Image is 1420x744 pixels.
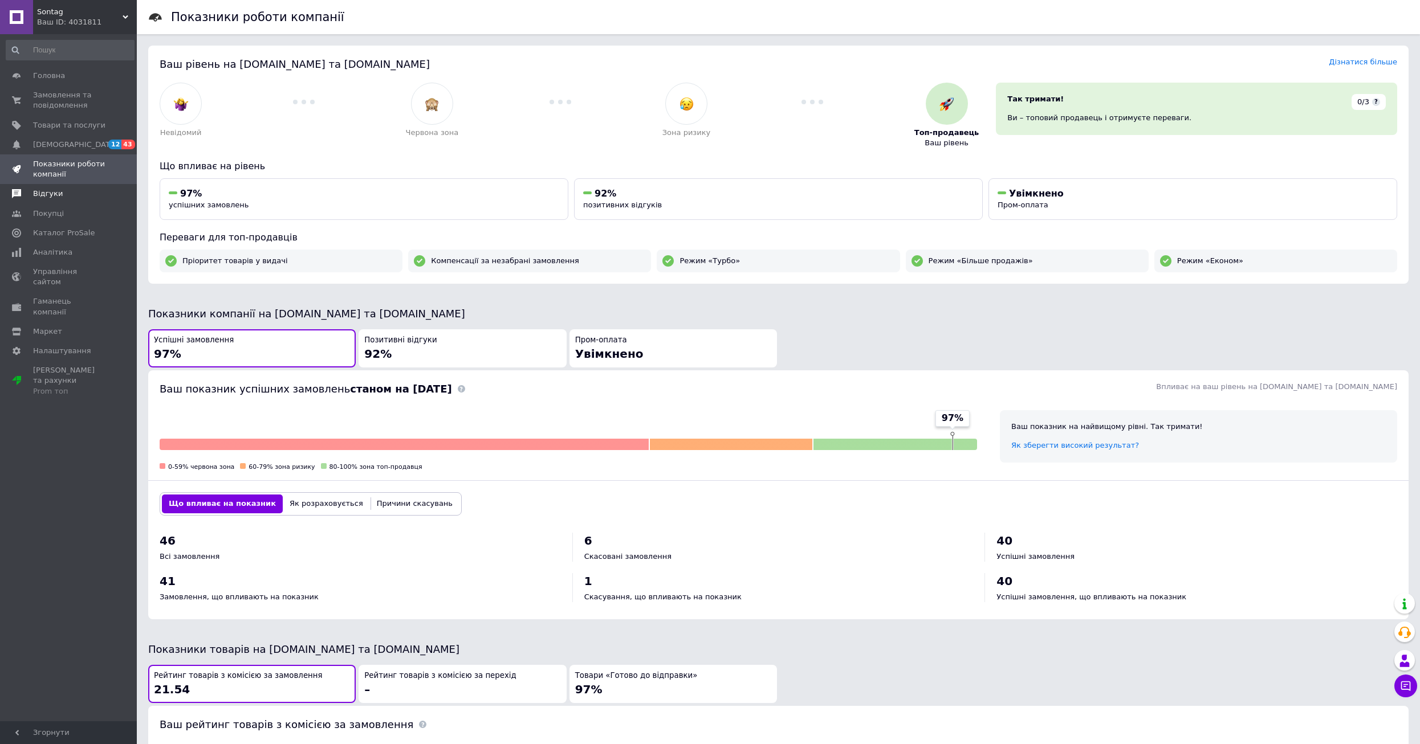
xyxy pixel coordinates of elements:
[121,140,135,149] span: 43
[575,335,627,346] span: Пром-оплата
[33,346,91,356] span: Налаштування
[33,296,105,317] span: Гаманець компанії
[174,97,188,111] img: :woman-shrugging:
[148,643,459,655] span: Показники товарів на [DOMAIN_NAME] та [DOMAIN_NAME]
[1009,188,1064,199] span: Увімкнено
[359,665,566,703] button: Рейтинг товарів з комісією за перехід–
[574,178,983,220] button: 92%позитивних відгуків
[160,552,219,561] span: Всі замовлення
[33,386,105,396] div: Prom топ
[148,665,356,703] button: Рейтинг товарів з комісією за замовлення21.54
[160,592,319,601] span: Замовлення, що впливають на показник
[575,347,644,361] span: Увімкнено
[33,228,95,238] span: Каталог ProSale
[1007,113,1386,123] div: Ви – топовий продавець і отримуєте переваги.
[154,682,190,696] span: 21.54
[1372,98,1380,106] span: ?
[249,463,315,471] span: 60-79% зона ризику
[283,494,370,513] button: Як розраховується
[996,574,1012,588] span: 40
[998,201,1048,209] span: Пром-оплата
[154,671,323,681] span: Рейтинг товарів з комісією за замовлення
[182,256,288,266] span: Пріоритет товарів у видачі
[680,97,694,111] img: :disappointed_relieved:
[160,718,413,730] span: Ваш рейтинг товарів з комісією за замовлення
[33,120,105,130] span: Товари та послуги
[160,383,452,395] span: Ваш показник успішних замовлень
[169,201,249,209] span: успішних замовлень
[942,412,963,424] span: 97%
[1394,674,1417,697] button: Чат з покупцем
[148,308,465,320] span: Показники компанії на [DOMAIN_NAME] та [DOMAIN_NAME]
[575,682,603,696] span: 97%
[1007,95,1064,103] span: Так тримати!
[569,329,777,367] button: Пром-оплатаУвімкнено
[364,335,437,346] span: Позитивні відгуки
[33,159,105,179] span: Показники роботи компанії
[160,534,176,547] span: 46
[37,7,123,17] span: Sontag
[33,326,62,337] span: Маркет
[1156,382,1397,391] span: Впливає на ваш рівень на [DOMAIN_NAME] та [DOMAIN_NAME]
[33,189,63,199] span: Відгуки
[406,128,459,138] span: Червона зона
[350,383,451,395] b: станом на [DATE]
[680,256,740,266] span: Режим «Турбо»
[575,671,698,681] span: Товари «Готово до відправки»
[1011,422,1386,432] div: Ваш показник на найвищому рівні. Так тримати!
[33,209,64,219] span: Покупці
[359,329,566,367] button: Позитивні відгуки92%
[33,140,117,150] span: [DEMOGRAPHIC_DATA]
[996,552,1075,561] span: Успішні замовлення
[160,574,176,588] span: 41
[148,329,356,367] button: Успішні замовлення97%
[569,665,777,703] button: Товари «Готово до відправки»97%
[925,138,969,148] span: Ваш рівень
[1352,94,1386,110] div: 0/3
[996,534,1012,547] span: 40
[431,256,579,266] span: Компенсації за незабрані замовлення
[108,140,121,149] span: 12
[154,347,181,361] span: 97%
[160,58,430,70] span: Ваш рівень на [DOMAIN_NAME] та [DOMAIN_NAME]
[364,347,392,361] span: 92%
[929,256,1033,266] span: Режим «Більше продажів»
[425,97,439,111] img: :see_no_evil:
[37,17,137,27] div: Ваш ID: 4031811
[1329,58,1397,66] a: Дізнатися більше
[595,188,616,199] span: 92%
[584,552,672,561] span: Скасовані замовлення
[939,97,954,111] img: :rocket:
[1177,256,1243,266] span: Режим «Економ»
[914,128,979,138] span: Топ-продавець
[329,463,422,471] span: 80-100% зона топ-продавця
[996,592,1186,601] span: Успішні замовлення, що впливають на показник
[33,71,65,81] span: Головна
[160,128,202,138] span: Невідомий
[168,463,234,471] span: 0-59% червона зона
[584,534,592,547] span: 6
[370,494,459,513] button: Причини скасувань
[364,671,516,681] span: Рейтинг товарів з комісією за перехід
[1011,441,1139,449] a: Як зберегти високий результат?
[171,10,344,24] h1: Показники роботи компанії
[33,365,105,396] span: [PERSON_NAME] та рахунки
[584,592,742,601] span: Скасування, що впливають на показник
[584,574,592,588] span: 1
[583,201,662,209] span: позитивних відгуків
[6,40,135,60] input: Пошук
[160,161,265,171] span: Що впливає на рівень
[33,90,105,111] span: Замовлення та повідомлення
[662,128,711,138] span: Зона ризику
[160,178,568,220] button: 97%успішних замовлень
[160,232,298,243] span: Переваги для топ-продавців
[154,335,234,346] span: Успішні замовлення
[33,247,72,257] span: Аналітика
[364,682,370,696] span: –
[162,494,283,513] button: Що впливає на показник
[988,178,1397,220] button: УвімкненоПром-оплата
[33,267,105,287] span: Управління сайтом
[180,188,202,199] span: 97%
